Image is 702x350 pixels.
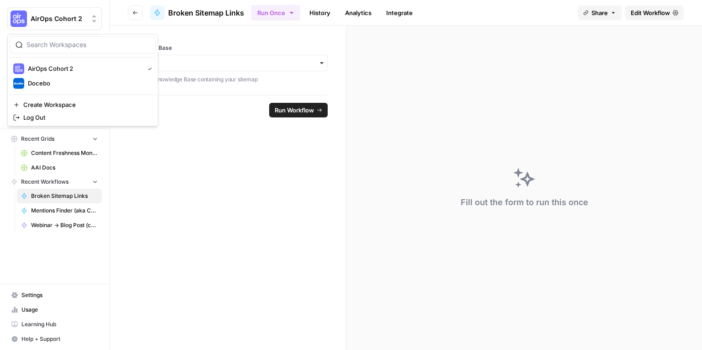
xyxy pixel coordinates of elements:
[275,106,314,115] span: Run Workflow
[11,11,27,27] img: AirOps Cohort 2 Logo
[461,196,588,209] div: Fill out the form to run this once
[31,221,98,229] span: Webinar -> Blog Post (copy)
[128,44,328,52] label: Knowledge Base
[269,103,328,117] button: Run Workflow
[7,288,102,302] a: Settings
[128,75,328,84] p: Select the Knowledge Base containing your sitemap
[17,189,102,203] a: Broken Sitemap Links
[23,113,149,122] span: Log Out
[7,7,102,30] button: Workspace: AirOps Cohort 2
[31,207,98,215] span: Mentions Finder (aka Content Freshness Search)
[17,146,102,160] a: Content Freshness Monitor
[625,5,684,20] a: Edit Workflow
[31,192,98,200] span: Broken Sitemap Links
[13,63,24,74] img: AirOps Cohort 2 Logo
[27,40,150,49] input: Search Workspaces
[7,317,102,332] a: Learning Hub
[31,149,98,157] span: Content Freshness Monitor
[304,5,336,20] a: History
[631,8,670,17] span: Edit Workflow
[21,291,98,299] span: Settings
[31,14,86,23] span: AirOps Cohort 2
[21,320,98,329] span: Learning Hub
[13,78,24,89] img: Docebo Logo
[7,34,158,126] div: Workspace: AirOps Cohort 2
[578,5,622,20] button: Share
[28,79,149,88] span: Docebo
[28,64,140,73] span: AirOps Cohort 2
[7,132,102,146] button: Recent Grids
[10,111,156,124] a: Log Out
[17,218,102,233] a: Webinar -> Blog Post (copy)
[7,302,102,317] a: Usage
[381,5,418,20] a: Integrate
[340,5,377,20] a: Analytics
[21,306,98,314] span: Usage
[21,135,54,143] span: Recent Grids
[21,178,69,186] span: Recent Workflows
[591,8,608,17] span: Share
[10,98,156,111] a: Create Workspace
[150,5,244,20] a: Broken Sitemap Links
[7,332,102,346] button: Help + Support
[17,203,102,218] a: Mentions Finder (aka Content Freshness Search)
[21,335,98,343] span: Help + Support
[31,164,98,172] span: AAI Docs
[23,100,149,109] span: Create Workspace
[17,160,102,175] a: AAI Docs
[7,175,102,189] button: Recent Workflows
[168,7,244,18] span: Broken Sitemap Links
[251,5,300,21] button: Run Once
